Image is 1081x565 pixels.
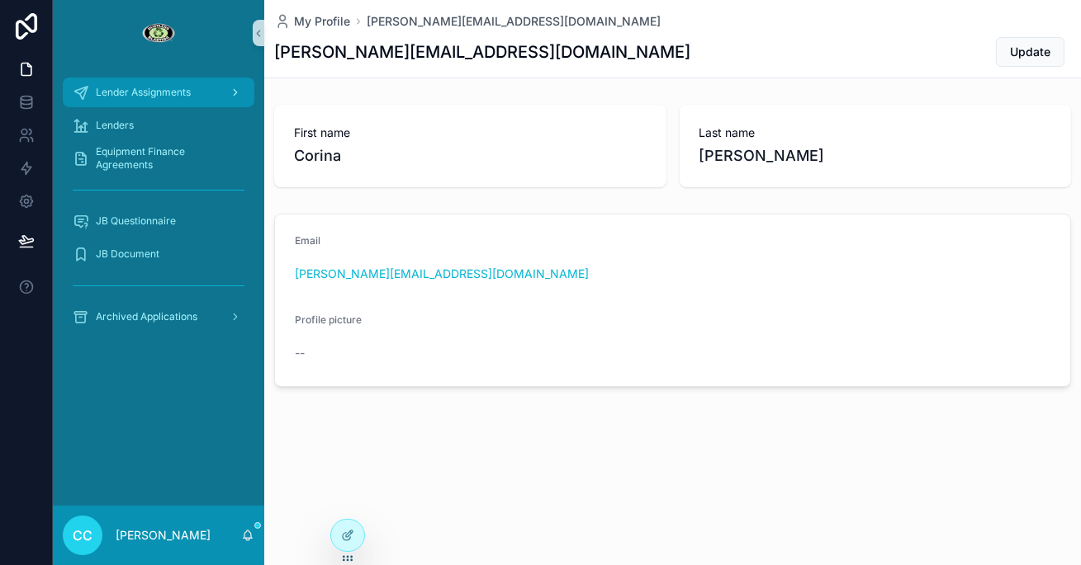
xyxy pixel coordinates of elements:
span: Update [1010,44,1050,60]
h1: [PERSON_NAME][EMAIL_ADDRESS][DOMAIN_NAME] [274,40,690,64]
a: [PERSON_NAME][EMAIL_ADDRESS][DOMAIN_NAME] [367,13,661,30]
a: Equipment Finance Agreements [63,144,254,173]
p: [PERSON_NAME] [116,527,211,544]
span: First name [294,125,647,141]
a: Lender Assignments [63,78,254,107]
span: [PERSON_NAME] [699,144,1052,167]
span: Equipment Finance Agreements [96,145,238,172]
span: Lenders [96,119,134,132]
span: JB Document [96,247,159,261]
a: Archived Applications [63,302,254,332]
a: JB Questionnaire [63,206,254,236]
a: [PERSON_NAME][EMAIL_ADDRESS][DOMAIN_NAME] [295,266,589,282]
img: App logo [141,20,175,46]
div: scrollable content [53,66,264,353]
span: My Profile [294,13,350,30]
a: JB Document [63,239,254,269]
a: My Profile [274,13,350,30]
span: Email [295,234,320,247]
span: Archived Applications [96,310,197,323]
button: Update [996,37,1064,67]
span: CC [73,525,92,545]
a: Lenders [63,111,254,140]
span: Lender Assignments [96,86,191,99]
span: Corina [294,144,647,167]
span: -- [295,345,305,361]
span: Last name [699,125,1052,141]
span: JB Questionnaire [96,214,176,228]
span: Profile picture [295,313,362,326]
